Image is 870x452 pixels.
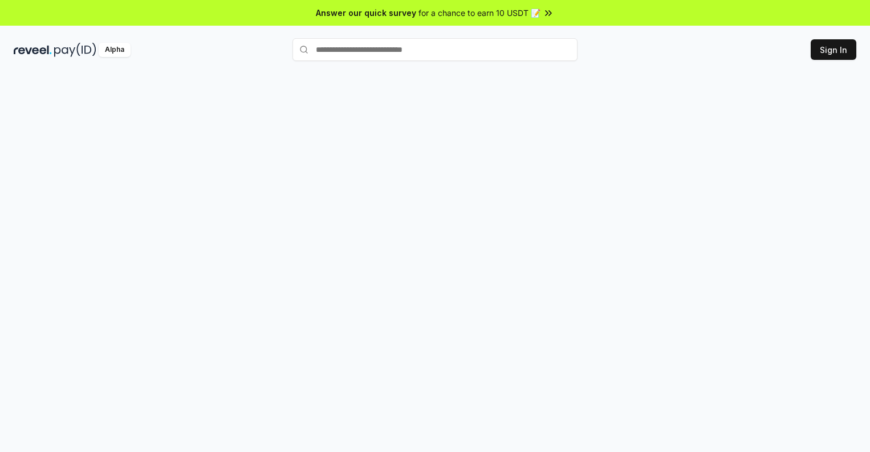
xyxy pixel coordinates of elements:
[418,7,540,19] span: for a chance to earn 10 USDT 📝
[316,7,416,19] span: Answer our quick survey
[811,39,856,60] button: Sign In
[54,43,96,57] img: pay_id
[99,43,131,57] div: Alpha
[14,43,52,57] img: reveel_dark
